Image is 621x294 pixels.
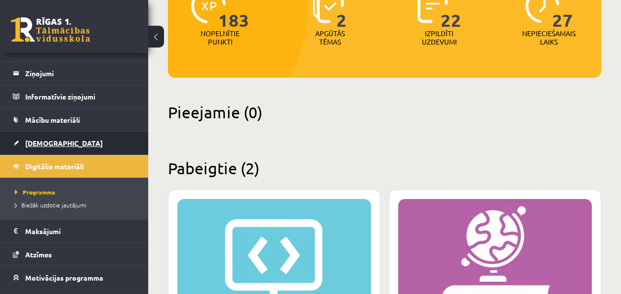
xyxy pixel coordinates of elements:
span: Atzīmes [25,250,52,259]
a: Informatīvie ziņojumi [13,85,136,108]
span: Programma [15,188,55,196]
span: Motivācijas programma [25,273,103,282]
p: Nopelnītie punkti [201,29,240,46]
span: Biežāk uzdotie jautājumi [15,201,86,209]
legend: Maksājumi [25,220,136,243]
a: Mācību materiāli [13,108,136,131]
legend: Ziņojumi [25,62,136,85]
p: Izpildīti uzdevumi [420,29,458,46]
a: Motivācijas programma [13,266,136,289]
a: Programma [15,188,138,196]
p: Apgūtās tēmas [311,29,349,46]
a: Atzīmes [13,243,136,266]
span: Mācību materiāli [25,115,80,124]
h2: Pabeigtie (2) [168,158,601,178]
a: [DEMOGRAPHIC_DATA] [13,132,136,154]
span: Digitālie materiāli [25,162,84,171]
a: Ziņojumi [13,62,136,85]
a: Digitālie materiāli [13,155,136,178]
p: Nepieciešamais laiks [522,29,576,46]
legend: Informatīvie ziņojumi [25,85,136,108]
span: [DEMOGRAPHIC_DATA] [25,139,103,147]
a: Maksājumi [13,220,136,243]
h2: Pieejamie (0) [168,102,601,122]
a: Biežāk uzdotie jautājumi [15,200,138,209]
a: Rīgas 1. Tālmācības vidusskola [11,17,90,42]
